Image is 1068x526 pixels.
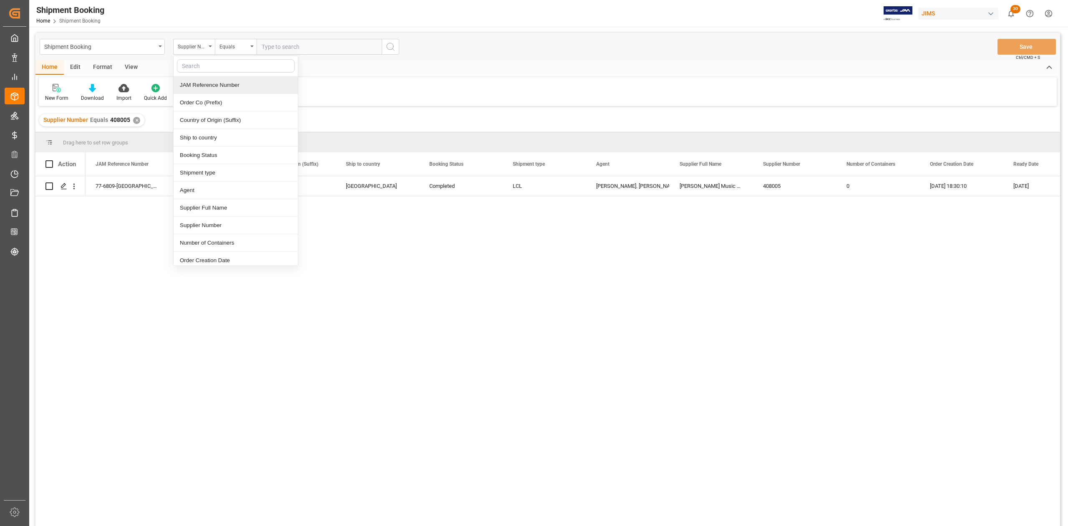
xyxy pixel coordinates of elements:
div: Press SPACE to select this row. [35,176,86,196]
span: Booking Status [429,161,463,167]
div: Download [81,94,104,102]
button: JIMS [918,5,1002,21]
div: Supplier Full Name [174,199,298,217]
div: Equals [219,41,248,51]
div: 408005 [753,176,836,196]
div: [PERSON_NAME] Music Group (Coast) [670,176,753,196]
button: open menu [40,39,165,55]
div: Shipment type [174,164,298,182]
span: Shipment type [513,161,545,167]
button: Help Center [1020,4,1039,23]
div: Import [116,94,131,102]
img: Exertis%20JAM%20-%20Email%20Logo.jpg_1722504956.jpg [884,6,912,21]
div: Home [35,61,64,75]
div: Supplier Number [178,41,206,51]
button: open menu [215,39,257,55]
div: Agent [174,182,298,199]
span: 408005 [110,116,130,123]
div: Ship to country [174,129,298,147]
div: Quick Add [144,94,167,102]
span: Ship to country [346,161,380,167]
span: Supplier Full Name [680,161,721,167]
span: Ctrl/CMD + S [1016,54,1040,61]
span: Order Creation Date [930,161,973,167]
div: Supplier Number [174,217,298,234]
button: show 30 new notifications [1002,4,1020,23]
div: JIMS [918,8,998,20]
div: Order Creation Date [174,252,298,269]
button: Save [997,39,1056,55]
div: Format [87,61,118,75]
div: Shipment Booking [44,41,156,51]
div: New Form [45,94,68,102]
span: Drag here to set row groups [63,139,128,146]
span: 30 [1010,5,1020,13]
div: LCL [513,177,576,196]
div: [DATE] 18:30:10 [920,176,1003,196]
div: [GEOGRAPHIC_DATA] [346,177,409,196]
span: Supplier Number [43,116,88,123]
span: Equals [90,116,108,123]
div: Booking Status [174,147,298,164]
div: Action [58,160,76,168]
div: [PERSON_NAME]. [PERSON_NAME] [596,177,660,196]
div: View [118,61,144,75]
div: 0 [836,176,920,196]
a: Home [36,18,50,24]
span: Agent [596,161,610,167]
input: Search [177,59,295,73]
div: 77-6809-[GEOGRAPHIC_DATA] [86,176,169,196]
button: close menu [173,39,215,55]
div: Edit [64,61,87,75]
div: Country of Origin (Suffix) [174,111,298,129]
div: Completed [429,177,493,196]
span: Number of Containers [846,161,895,167]
span: JAM Reference Number [96,161,149,167]
input: Type to search [257,39,382,55]
div: JAM Reference Number [174,76,298,94]
span: Supplier Number [763,161,800,167]
button: search button [382,39,399,55]
div: Shipment Booking [36,4,104,16]
div: Number of Containers [174,234,298,252]
span: Ready Date [1013,161,1038,167]
div: Order Co (Prefix) [174,94,298,111]
div: ✕ [133,117,140,124]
